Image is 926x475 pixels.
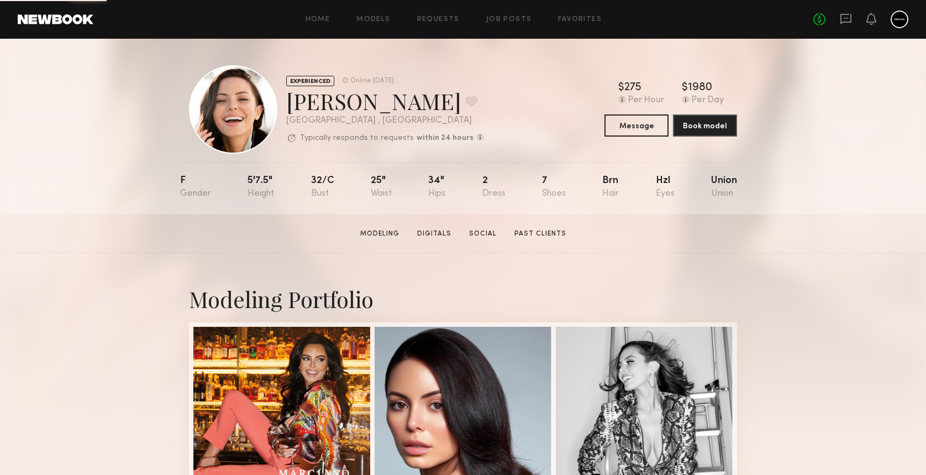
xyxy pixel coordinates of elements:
div: Per Day [692,96,724,106]
div: Per Hour [628,96,664,106]
div: $ [618,82,624,93]
a: Models [356,16,390,23]
div: Online [DATE] [350,77,394,85]
a: Modeling [356,229,404,239]
div: Modeling Portfolio [189,284,737,314]
a: Favorites [558,16,602,23]
a: Job Posts [486,16,532,23]
div: Hzl [656,176,675,199]
div: [PERSON_NAME] [286,86,484,116]
div: [GEOGRAPHIC_DATA] , [GEOGRAPHIC_DATA] [286,116,484,126]
button: Book model [673,114,737,137]
div: F [180,176,211,199]
div: 7 [542,176,566,199]
a: Digitals [413,229,456,239]
div: 32/c [311,176,334,199]
a: Requests [417,16,460,23]
div: 34" [428,176,445,199]
p: Typically responds to requests [300,134,414,142]
div: 275 [624,82,641,93]
div: 2 [482,176,506,199]
div: Brn [602,176,619,199]
div: Union [711,176,737,199]
button: Message [604,114,669,137]
a: Home [306,16,330,23]
div: 1980 [688,82,712,93]
div: $ [682,82,688,93]
div: 25" [371,176,392,199]
div: 5'7.5" [248,176,274,199]
a: Past Clients [510,229,571,239]
a: Social [465,229,501,239]
b: within 24 hours [417,134,473,142]
div: EXPERIENCED [286,76,334,86]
